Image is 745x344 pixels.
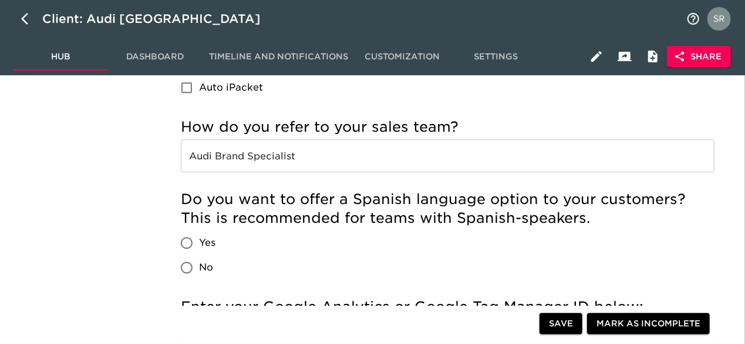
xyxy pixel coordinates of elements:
[587,313,710,335] button: Mark as Incomplete
[181,190,714,228] h5: Do you want to offer a Spanish language option to your customers? This is recommended for teams w...
[456,49,536,64] span: Settings
[676,49,722,64] span: Share
[596,317,700,332] span: Mark as Incomplete
[199,260,213,275] span: No
[549,317,573,332] span: Save
[611,42,639,71] button: Client View
[181,118,714,136] h5: How do you refer to your sales team?
[362,49,442,64] span: Customization
[540,313,582,335] button: Save
[209,49,348,64] span: Timeline and Notifications
[199,81,263,95] span: Auto iPacket
[42,9,277,28] div: Client: Audi [GEOGRAPHIC_DATA]
[679,5,707,33] button: notifications
[667,46,731,68] button: Share
[707,7,731,31] img: Profile
[582,42,611,71] button: Edit Hub
[115,49,195,64] span: Dashboard
[199,236,215,250] span: Yes
[181,139,714,172] input: Example: Product Specialist / Personal Concierge / Internet Manager / etc.
[639,42,667,71] button: Internal Notes and Comments
[181,298,714,316] h5: Enter your Google Analytics or Google Tag Manager ID below:
[21,49,101,64] span: Hub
